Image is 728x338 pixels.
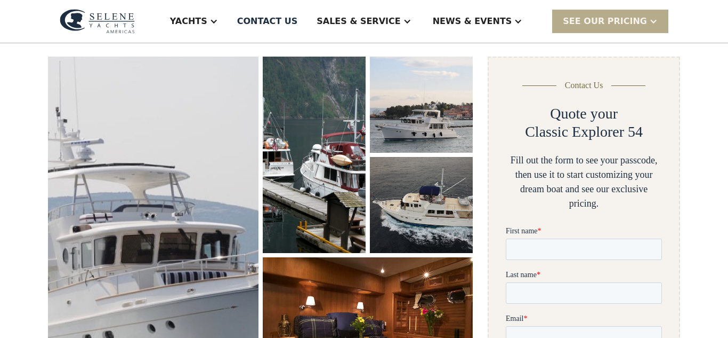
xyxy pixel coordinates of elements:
h2: Quote your [550,105,618,123]
a: open lightbox [370,57,473,153]
a: open lightbox [370,157,473,253]
div: Sales & Service [317,15,400,28]
div: Fill out the form to see your passcode, then use it to start customizing your dream boat and see ... [506,153,662,211]
h2: Classic Explorer 54 [525,123,643,141]
a: open lightbox [263,57,366,253]
div: Yachts [170,15,207,28]
img: 50 foot motor yacht [370,57,473,153]
div: Contact Us [565,79,603,92]
div: SEE Our Pricing [563,15,647,28]
img: logo [60,9,135,34]
img: 50 foot motor yacht [370,157,473,253]
div: Contact US [237,15,298,28]
div: SEE Our Pricing [552,10,668,33]
div: News & EVENTS [433,15,512,28]
img: 50 foot motor yacht [263,57,366,253]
